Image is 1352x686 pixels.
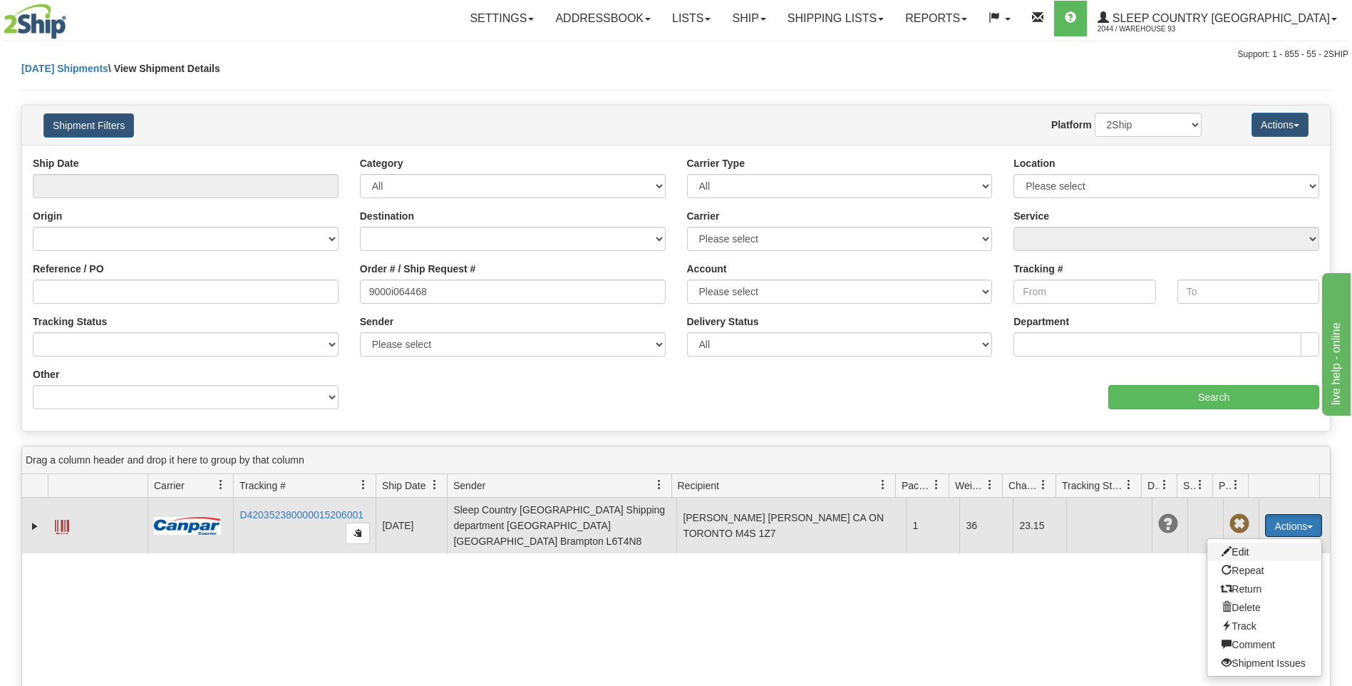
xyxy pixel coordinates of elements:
label: Category [360,156,403,170]
span: Shipment Issues [1183,478,1195,493]
span: Charge [1008,478,1038,493]
label: Sender [360,314,393,329]
input: From [1013,280,1155,304]
label: Reference / PO [33,262,104,276]
label: Location [1013,156,1055,170]
a: Carrier filter column settings [209,473,233,497]
a: Packages filter column settings [924,473,949,497]
label: Service [1013,209,1049,223]
button: Shipment Filters [43,113,134,138]
span: Unknown [1158,514,1178,534]
a: Sender filter column settings [647,473,671,497]
label: Carrier [687,209,720,223]
a: [DATE] Shipments [21,63,108,74]
span: Recipient [678,478,719,493]
a: Tracking Status filter column settings [1117,473,1141,497]
label: Ship Date [33,156,79,170]
a: Shipping lists [777,1,894,36]
a: Sleep Country [GEOGRAPHIC_DATA] 2044 / Warehouse 93 [1087,1,1348,36]
a: D420352380000015206001 [239,509,363,521]
a: Track [1207,617,1321,635]
div: live help - online [11,9,132,26]
a: Charge filter column settings [1031,473,1056,497]
a: Delivery Status filter column settings [1152,473,1177,497]
span: Carrier [154,478,185,493]
img: 14 - Canpar [154,517,221,535]
label: Department [1013,314,1069,329]
td: 23.15 [1013,498,1066,553]
td: 36 [959,498,1013,553]
div: grid grouping header [22,446,1330,474]
span: Tracking # [239,478,286,493]
label: Carrier Type [687,156,745,170]
span: \ View Shipment Details [108,63,220,74]
label: Order # / Ship Request # [360,262,476,276]
td: [DATE] [376,498,447,553]
a: Addressbook [545,1,661,36]
td: 1 [906,498,959,553]
a: Weight filter column settings [978,473,1002,497]
a: Ship Date filter column settings [423,473,447,497]
span: Pickup Not Assigned [1229,514,1249,534]
a: Tracking # filter column settings [351,473,376,497]
label: Origin [33,209,62,223]
label: Tracking Status [33,314,107,329]
label: Account [687,262,727,276]
iframe: chat widget [1319,270,1351,416]
a: Pickup Status filter column settings [1224,473,1248,497]
a: Delete shipment [1207,598,1321,617]
label: Platform [1051,118,1092,132]
span: Sleep Country [GEOGRAPHIC_DATA] [1109,12,1330,24]
span: Weight [955,478,985,493]
button: Copy to clipboard [346,523,370,544]
span: Packages [902,478,932,493]
a: Recipient filter column settings [871,473,895,497]
a: Comment [1207,635,1321,654]
a: Ship [721,1,776,36]
a: Return [1207,580,1321,598]
input: To [1177,280,1319,304]
button: Actions [1252,113,1309,137]
label: Delivery Status [687,314,759,329]
a: Settings [459,1,545,36]
a: Expand [28,519,42,533]
span: Tracking Status [1062,478,1124,493]
a: Lists [661,1,721,36]
span: Delivery Status [1147,478,1160,493]
a: Shipment Issues filter column settings [1188,473,1212,497]
span: 2044 / Warehouse 93 [1098,22,1204,36]
input: Search [1108,385,1319,409]
a: Shipment Issues [1207,654,1321,672]
td: Sleep Country [GEOGRAPHIC_DATA] Shipping department [GEOGRAPHIC_DATA] [GEOGRAPHIC_DATA] Brampton ... [447,498,676,553]
label: Other [33,367,59,382]
td: [PERSON_NAME] [PERSON_NAME] CA ON TORONTO M4S 1Z7 [676,498,906,553]
label: Tracking # [1013,262,1063,276]
img: logo2044.jpg [4,4,66,39]
span: Pickup Status [1219,478,1231,493]
div: Support: 1 - 855 - 55 - 2SHIP [4,48,1348,61]
a: Label [55,513,69,536]
a: Reports [894,1,978,36]
span: Ship Date [382,478,425,493]
a: Edit [1207,543,1321,561]
label: Destination [360,209,414,223]
a: Repeat [1207,561,1321,580]
span: Sender [453,478,485,493]
button: Actions [1265,514,1322,537]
